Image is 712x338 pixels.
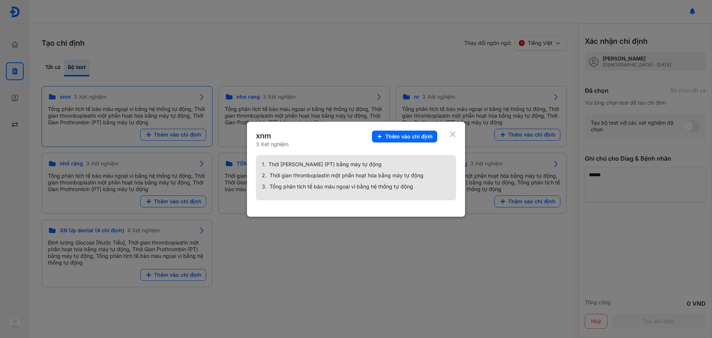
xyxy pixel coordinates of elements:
span: 3. [262,183,267,190]
span: 1. [262,161,266,168]
span: Thời gian thromboplastin một phần hoạt hóa bằng máy tự động [270,172,423,179]
div: 3 Xét nghiệm [256,141,289,148]
span: Thời [PERSON_NAME] (PT) bằng máy tự động [268,161,382,168]
button: Thêm vào chỉ định [372,131,437,142]
span: Thêm vào chỉ định [385,133,433,140]
div: xnm [256,131,289,141]
span: Tổng phân tích tế bào máu ngoại vi bằng hệ thống tự động [270,183,413,190]
span: 2. [262,172,267,179]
